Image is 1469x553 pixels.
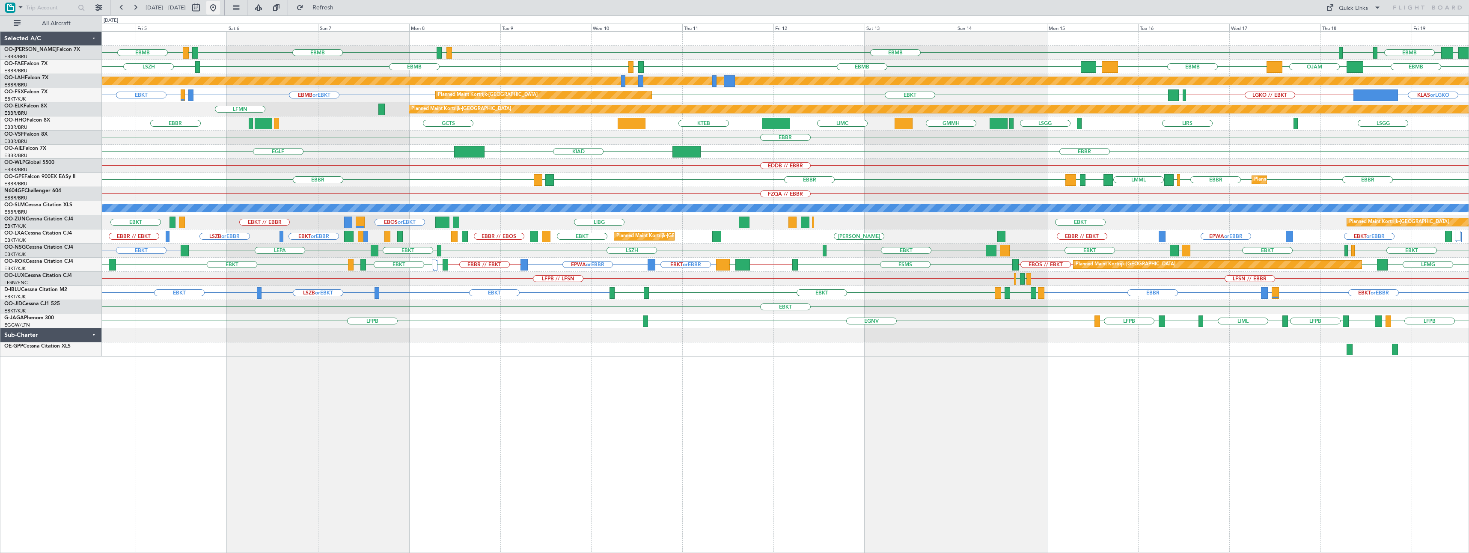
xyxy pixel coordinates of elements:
span: OO-SLM [4,202,25,208]
a: OO-GPEFalcon 900EX EASy II [4,174,75,179]
a: OO-SLMCessna Citation XLS [4,202,72,208]
div: Quick Links [1339,4,1368,13]
a: EBKT/KJK [4,251,26,258]
a: EGGW/LTN [4,322,30,328]
span: Refresh [305,5,341,11]
div: Planned Maint Kortrijk-[GEOGRAPHIC_DATA] [616,230,716,243]
a: OO-HHOFalcon 8X [4,118,50,123]
span: OO-HHO [4,118,27,123]
div: Thu 11 [682,24,773,31]
a: EBKT/KJK [4,96,26,102]
input: Trip Account [26,1,75,14]
a: OO-ELKFalcon 8X [4,104,47,109]
span: All Aircraft [22,21,90,27]
span: OO-LUX [4,273,24,278]
span: OE-GPP [4,344,23,349]
span: G-JAGA [4,315,24,321]
span: OO-JID [4,301,22,306]
span: OO-ROK [4,259,26,264]
div: Planned Maint Kortrijk-[GEOGRAPHIC_DATA] [1076,258,1175,271]
a: OO-LXACessna Citation CJ4 [4,231,72,236]
a: OO-LUXCessna Citation CJ4 [4,273,72,278]
div: Thu 18 [1320,24,1412,31]
a: OO-FAEFalcon 7X [4,61,48,66]
span: OO-VSF [4,132,24,137]
a: OO-FSXFalcon 7X [4,89,48,95]
a: EBKT/KJK [4,294,26,300]
span: OO-FSX [4,89,24,95]
div: Planned Maint Kortrijk-[GEOGRAPHIC_DATA] [411,103,511,116]
span: [DATE] - [DATE] [146,4,186,12]
a: OO-AIEFalcon 7X [4,146,46,151]
a: EBKT/KJK [4,308,26,314]
a: EBKT/KJK [4,265,26,272]
a: EBBR/BRU [4,152,27,159]
span: OO-ZUN [4,217,26,222]
a: OO-WLPGlobal 5500 [4,160,54,165]
span: OO-LAH [4,75,25,80]
a: EBBR/BRU [4,82,27,88]
div: Mon 15 [1047,24,1138,31]
a: OO-JIDCessna CJ1 525 [4,301,60,306]
a: G-JAGAPhenom 300 [4,315,54,321]
a: EBBR/BRU [4,110,27,116]
div: Wed 10 [591,24,682,31]
div: Planned Maint [GEOGRAPHIC_DATA] ([GEOGRAPHIC_DATA] National) [1254,173,1409,186]
a: EBBR/BRU [4,209,27,215]
div: Tue 16 [1138,24,1229,31]
span: OO-FAE [4,61,24,66]
a: EBBR/BRU [4,166,27,173]
a: EBBR/BRU [4,181,27,187]
button: All Aircraft [9,17,93,30]
a: EBBR/BRU [4,195,27,201]
span: OO-ELK [4,104,24,109]
div: Planned Maint Kortrijk-[GEOGRAPHIC_DATA] [1349,216,1449,229]
div: Sat 6 [227,24,318,31]
a: OO-NSGCessna Citation CJ4 [4,245,73,250]
a: LFSN/ENC [4,279,28,286]
span: OO-AIE [4,146,23,151]
a: OO-ZUNCessna Citation CJ4 [4,217,73,222]
span: OO-GPE [4,174,24,179]
a: EBBR/BRU [4,138,27,145]
a: EBBR/BRU [4,124,27,131]
a: EBBR/BRU [4,68,27,74]
span: N604GF [4,188,24,193]
span: D-IBLU [4,287,21,292]
span: OO-NSG [4,245,26,250]
a: OO-[PERSON_NAME]Falcon 7X [4,47,80,52]
span: OO-LXA [4,231,24,236]
div: [DATE] [104,17,118,24]
div: Mon 8 [409,24,500,31]
a: OO-VSFFalcon 8X [4,132,48,137]
a: OO-ROKCessna Citation CJ4 [4,259,73,264]
a: EBKT/KJK [4,237,26,244]
span: OO-WLP [4,160,25,165]
a: OO-LAHFalcon 7X [4,75,48,80]
div: Fri 12 [773,24,865,31]
div: Wed 17 [1229,24,1320,31]
div: Planned Maint Kortrijk-[GEOGRAPHIC_DATA] [438,89,538,101]
a: OE-GPPCessna Citation XLS [4,344,71,349]
div: Sun 14 [956,24,1047,31]
a: EBKT/KJK [4,223,26,229]
button: Quick Links [1322,1,1385,15]
a: D-IBLUCessna Citation M2 [4,287,67,292]
button: Refresh [292,1,344,15]
div: Sat 13 [865,24,956,31]
span: OO-[PERSON_NAME] [4,47,56,52]
div: Tue 9 [500,24,592,31]
div: Sun 7 [318,24,409,31]
a: EBBR/BRU [4,54,27,60]
a: N604GFChallenger 604 [4,188,61,193]
div: Fri 5 [136,24,227,31]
